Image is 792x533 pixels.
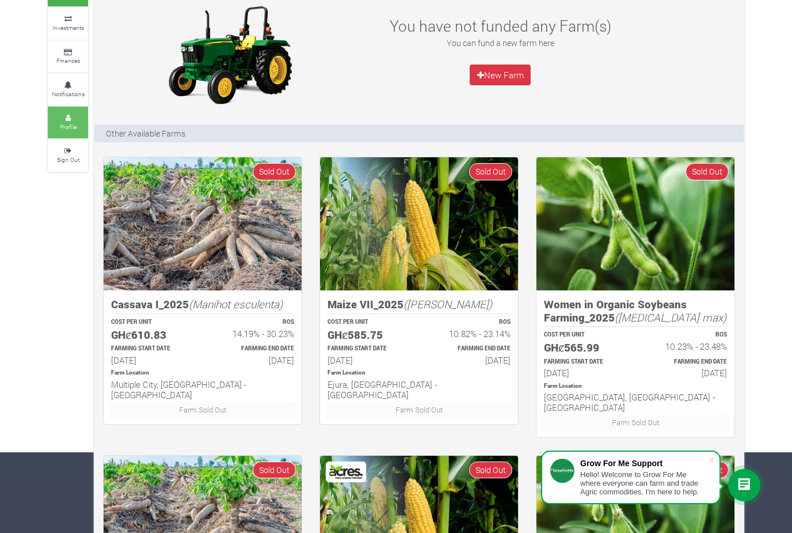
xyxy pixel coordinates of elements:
[111,355,192,365] h6: [DATE]
[469,462,512,478] span: Sold Out
[375,17,625,35] h3: You have not funded any Farm(s)
[111,369,294,377] p: Location of Farm
[320,157,518,290] img: growforme image
[111,328,192,342] h5: GHȼ610.83
[253,163,296,180] span: Sold Out
[544,331,625,339] p: COST PER UNIT
[52,24,84,32] small: Investments
[104,157,302,290] img: growforme image
[544,368,625,378] h6: [DATE]
[328,379,511,400] h6: Ejura, [GEOGRAPHIC_DATA] - [GEOGRAPHIC_DATA]
[48,74,88,105] a: Notifications
[544,298,727,324] h5: Women in Organic Soybeans Farming_2025
[469,163,512,180] span: Sold Out
[429,345,511,353] p: Estimated Farming End Date
[213,345,294,353] p: Estimated Farming End Date
[580,459,708,468] div: Grow For Me Support
[213,355,294,365] h6: [DATE]
[253,462,296,478] span: Sold Out
[580,470,708,496] div: Hello! Welcome to Grow For Me where everyone can farm and trade Agric commodities. I'm here to help.
[544,341,625,354] h5: GHȼ565.99
[615,310,726,324] i: ([MEDICAL_DATA] max)
[646,358,727,366] p: Estimated Farming End Date
[213,328,294,339] h6: 14.19% - 30.23%
[328,345,409,353] p: Estimated Farming Start Date
[57,156,79,164] small: Sign Out
[111,345,192,353] p: Estimated Farming Start Date
[403,297,492,311] i: ([PERSON_NAME])
[429,328,511,339] h6: 10.82% - 23.14%
[544,382,727,391] p: Location of Farm
[646,341,727,351] h6: 10.23% - 23.48%
[48,139,88,171] a: Sign Out
[328,318,409,327] p: COST PER UNIT
[536,157,734,290] img: growforme image
[429,355,511,365] h6: [DATE]
[375,37,625,49] p: You can fund a new farm here
[686,163,729,180] span: Sold Out
[328,355,409,365] h6: [DATE]
[48,107,88,138] a: Profile
[111,298,294,311] h5: Cassava I_2025
[48,41,88,73] a: Finances
[544,358,625,366] p: Estimated Farming Start Date
[213,318,294,327] p: ROS
[52,90,85,98] small: Notifications
[328,328,409,342] h5: GHȼ585.75
[189,297,283,311] i: (Manihot esculenta)
[56,56,80,65] small: Finances
[48,7,88,39] a: Investments
[158,3,302,107] img: growforme image
[106,127,185,139] p: Other Available Farms
[328,463,364,481] img: Acres Nano
[328,298,511,311] h5: Maize VII_2025
[328,369,511,377] p: Location of Farm
[646,368,727,378] h6: [DATE]
[111,318,192,327] p: COST PER UNIT
[60,123,77,131] small: Profile
[646,331,727,339] p: ROS
[111,379,294,400] h6: Multiple City, [GEOGRAPHIC_DATA] - [GEOGRAPHIC_DATA]
[429,318,511,327] p: ROS
[470,65,531,85] a: New Farm
[544,392,727,413] h6: [GEOGRAPHIC_DATA], [GEOGRAPHIC_DATA] - [GEOGRAPHIC_DATA]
